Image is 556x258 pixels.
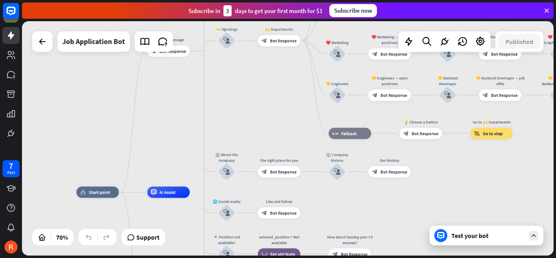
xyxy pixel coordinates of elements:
[482,92,488,98] i: block_bot_response
[334,92,341,99] i: block_user_input
[341,251,367,257] span: Bot Response
[372,51,378,57] i: block_bot_response
[474,130,480,136] i: block_goto
[210,152,244,163] div: 🏢 About the company
[431,75,465,86] div: 💛 Backend Developer
[270,169,296,174] span: Bot Response
[381,51,407,57] span: Bot Response
[62,31,125,52] div: Job Application Bot
[403,130,409,136] i: block_bot_response
[261,251,267,257] i: block_set_attribute
[320,40,354,45] div: ❤️ Marketing
[160,48,186,54] span: Bot Response
[364,157,415,163] div: Our history
[270,251,295,257] span: Set attribute
[364,34,415,45] div: ❤️ Marketing — open positions
[160,190,176,195] span: AI Assist
[341,130,357,136] span: Fallback
[136,231,160,244] span: Support
[210,198,244,204] div: 🌐 Social media
[223,251,230,258] i: block_user_input
[7,170,15,175] div: days
[261,169,267,174] i: block_bot_response
[364,75,415,86] div: 💛 Engineers — open positions
[254,157,304,163] div: The right place for you
[334,168,341,175] i: block_user_input
[332,130,338,136] i: block_fallback
[143,37,194,42] div: Welcome message
[223,209,230,216] i: block_user_input
[372,92,378,98] i: block_bot_response
[223,37,230,44] i: block_user_input
[475,75,525,86] div: 💛 Backend Developer — job offer
[210,234,244,245] div: 💌 Position not available?
[395,119,446,125] div: 💡 Choose a button
[482,51,488,57] i: block_bot_response
[270,38,296,44] span: Bot Response
[2,160,20,177] a: 7 days
[381,92,407,98] span: Bot Response
[223,5,232,16] div: 3
[381,169,407,174] span: Bot Response
[332,251,338,257] i: block_bot_response
[54,231,70,244] div: 70%
[334,51,341,57] i: block_user_input
[372,169,378,174] i: block_bot_response
[466,119,517,125] div: Go to 🙌 Departments
[80,190,86,195] i: home_2
[451,232,525,240] div: Test your bot
[320,81,354,86] div: 💛 Engineers
[498,34,541,49] button: Published
[210,26,244,32] div: 👐 Openings
[261,210,267,216] i: block_bot_response
[491,51,517,57] span: Bot Response
[270,210,296,216] span: Bot Response
[254,198,304,204] div: Like and follow
[89,190,110,195] span: Start point
[444,92,451,99] i: block_user_input
[254,26,304,32] div: 🙌 Departments
[223,168,230,175] i: block_user_input
[261,38,267,44] i: block_bot_response
[329,4,377,17] div: Subscribe now
[188,5,323,16] div: Subscribe in days to get your first month for $1
[324,234,375,245] div: How about leaving your CV anyway?
[151,48,157,54] i: block_bot_response
[412,130,438,136] span: Bot Response
[320,152,354,163] div: 🏢 Company history
[444,51,451,57] i: block_user_input
[9,162,13,170] div: 7
[483,130,503,136] span: Go to step
[254,234,304,245] div: selected_position = Not available
[491,92,517,98] span: Bot Response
